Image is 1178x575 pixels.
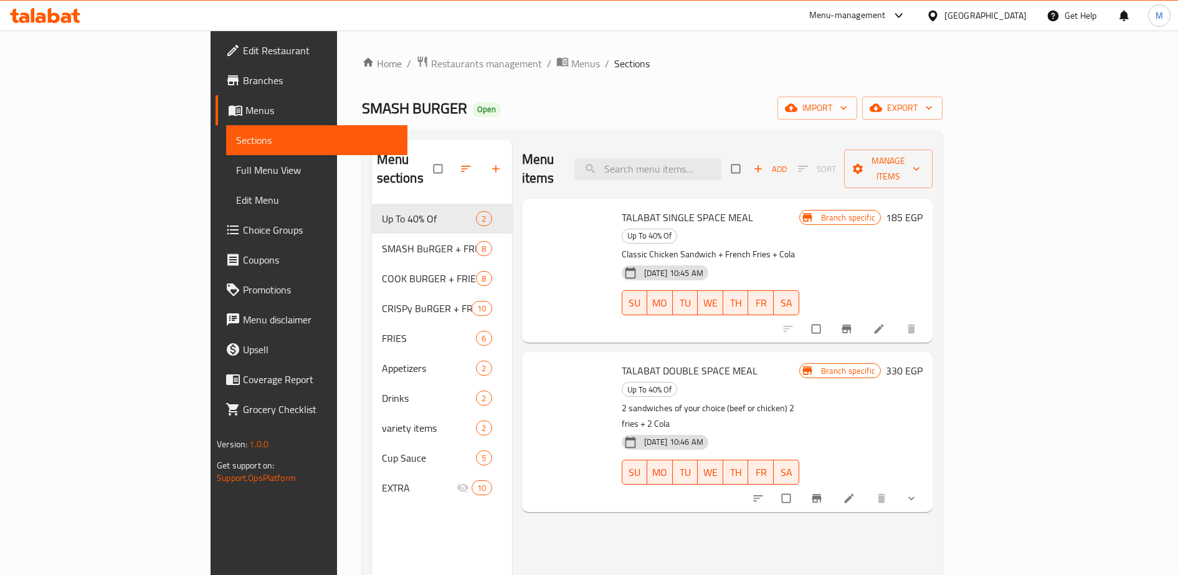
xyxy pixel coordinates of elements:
[476,331,492,346] div: items
[457,482,469,494] svg: Inactive section
[382,301,472,316] span: CRISPy BuRGER + FRIES
[372,199,512,508] nav: Menu sections
[833,315,863,343] button: Branch-specific-item
[809,8,886,23] div: Menu-management
[622,383,677,397] span: Up To 40% Of
[622,361,758,380] span: TALABAT DOUBLE SPACE MEAL
[622,460,647,485] button: SU
[243,252,397,267] span: Coupons
[372,264,512,293] div: COOK BURGER + FRIES8
[382,421,477,435] span: variety items
[673,290,698,315] button: TU
[627,463,642,482] span: SU
[216,65,407,95] a: Branches
[647,460,673,485] button: MO
[898,485,928,512] button: show more
[372,383,512,413] div: Drinks2
[774,290,799,315] button: SA
[476,421,492,435] div: items
[216,394,407,424] a: Grocery Checklist
[382,271,477,286] div: COOK BURGER + FRIES
[216,95,407,125] a: Menus
[382,450,477,465] div: Cup Sauce
[605,56,609,71] li: /
[226,155,407,185] a: Full Menu View
[217,457,274,473] span: Get support on:
[803,485,833,512] button: Branch-specific-item
[217,470,296,486] a: Support.OpsPlatform
[236,133,397,148] span: Sections
[245,103,397,118] span: Menus
[614,56,650,71] span: Sections
[416,55,542,72] a: Restaurants management
[477,422,491,434] span: 2
[477,243,491,255] span: 8
[472,482,491,494] span: 10
[372,204,512,234] div: Up To 40% Of2
[249,436,268,452] span: 1.0.0
[886,362,923,379] h6: 330 EGP
[698,460,723,485] button: WE
[476,211,492,226] div: items
[216,245,407,275] a: Coupons
[243,312,397,327] span: Menu disclaimer
[622,208,753,227] span: TALABAT SINGLE SPACE MEAL
[477,392,491,404] span: 2
[622,401,799,432] p: 2 sandwiches of your choice (beef or chicken) 2 fries + 2 Cola
[407,56,411,71] li: /
[476,271,492,286] div: items
[750,159,790,179] button: Add
[243,43,397,58] span: Edit Restaurant
[243,372,397,387] span: Coverage Report
[372,323,512,353] div: FRIES6
[748,290,774,315] button: FR
[622,247,799,262] p: Classic Chicken Sandwich + French Fries + Cola
[372,443,512,473] div: Cup Sauce5
[816,212,880,224] span: Branch specific
[547,56,551,71] li: /
[753,162,787,176] span: Add
[216,335,407,364] a: Upsell
[723,460,749,485] button: TH
[944,9,1027,22] div: [GEOGRAPHIC_DATA]
[728,463,744,482] span: TH
[226,185,407,215] a: Edit Menu
[639,267,708,279] span: [DATE] 10:45 AM
[476,361,492,376] div: items
[854,153,923,184] span: Manage items
[226,125,407,155] a: Sections
[216,215,407,245] a: Choice Groups
[217,436,247,452] span: Version:
[1156,9,1163,22] span: M
[574,158,721,180] input: search
[703,463,718,482] span: WE
[382,480,457,495] div: EXTRA
[243,73,397,88] span: Branches
[790,159,844,179] span: Select section first
[382,241,477,256] span: SMASH BuRGER + FRIES
[243,222,397,237] span: Choice Groups
[472,480,492,495] div: items
[472,301,492,316] div: items
[779,294,794,312] span: SA
[216,275,407,305] a: Promotions
[723,290,749,315] button: TH
[639,436,708,448] span: [DATE] 10:46 AM
[774,460,799,485] button: SA
[898,315,928,343] button: delete
[426,157,452,181] span: Select all sections
[872,100,933,116] span: export
[243,342,397,357] span: Upsell
[243,402,397,417] span: Grocery Checklist
[472,104,501,115] span: Open
[886,209,923,226] h6: 185 EGP
[627,294,642,312] span: SU
[382,331,477,346] div: FRIES
[476,391,492,406] div: items
[382,391,477,406] span: Drinks
[753,463,769,482] span: FR
[622,290,647,315] button: SU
